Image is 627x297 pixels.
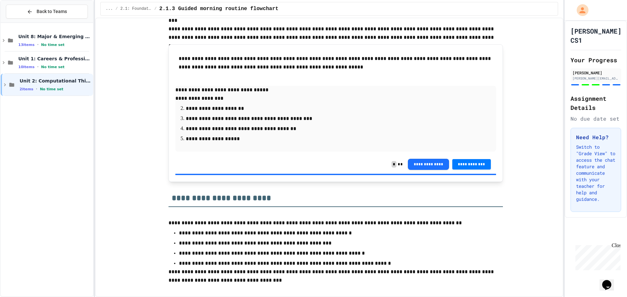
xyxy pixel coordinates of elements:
[154,6,157,11] span: /
[121,6,152,11] span: 2.1: Foundations of Computational Thinking
[106,6,113,11] span: ...
[41,65,65,69] span: No time set
[576,144,616,202] p: Switch to "Grade View" to access the chat feature and communicate with your teacher for help and ...
[18,56,92,62] span: Unit 1: Careers & Professionalism
[20,78,92,84] span: Unit 2: Computational Thinking & Problem-Solving
[571,115,621,123] div: No due date set
[115,6,118,11] span: /
[37,8,67,15] span: Back to Teams
[570,3,590,18] div: My Account
[571,94,621,112] h2: Assignment Details
[571,26,621,45] h1: [PERSON_NAME] CS1
[159,5,279,13] span: 2.1.3 Guided morning routine flowchart
[572,70,619,76] div: [PERSON_NAME]
[18,65,35,69] span: 10 items
[18,34,92,39] span: Unit 8: Major & Emerging Technologies
[576,133,616,141] h3: Need Help?
[36,86,37,92] span: •
[572,76,619,81] div: [PERSON_NAME][EMAIL_ADDRESS][PERSON_NAME][DOMAIN_NAME]
[37,64,39,69] span: •
[573,243,620,270] iframe: chat widget
[571,55,621,65] h2: Your Progress
[3,3,45,41] div: Chat with us now!Close
[18,43,35,47] span: 13 items
[600,271,620,290] iframe: chat widget
[40,87,63,91] span: No time set
[41,43,65,47] span: No time set
[20,87,33,91] span: 2 items
[37,42,39,47] span: •
[6,5,88,19] button: Back to Teams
